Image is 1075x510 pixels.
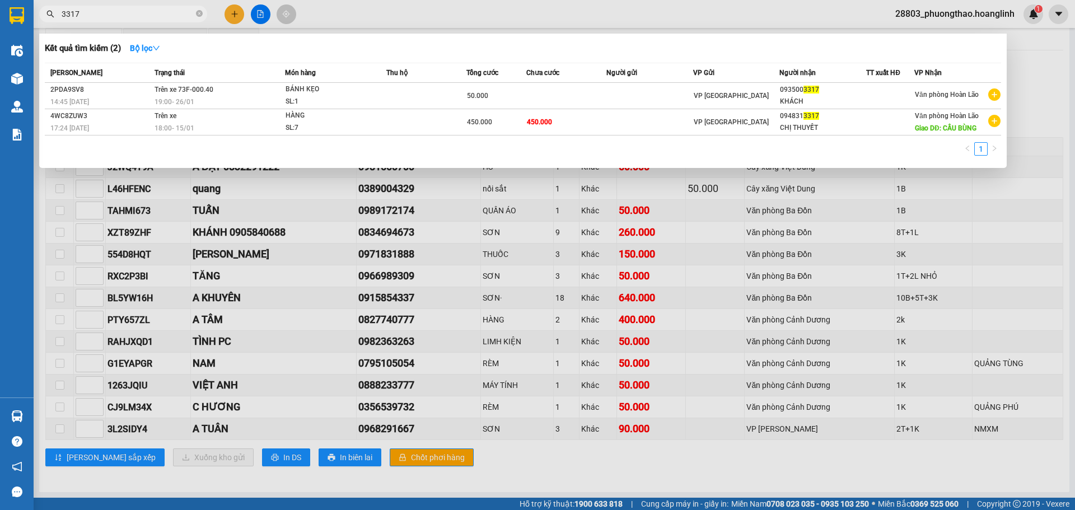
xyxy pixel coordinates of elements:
[155,98,194,106] span: 19:00 - 26/01
[46,10,54,18] span: search
[130,44,160,53] strong: Bộ lọc
[467,92,488,100] span: 50.000
[155,124,194,132] span: 18:00 - 15/01
[286,83,370,96] div: BÁNH KẸO
[974,142,988,156] li: 1
[606,69,637,77] span: Người gửi
[988,142,1001,156] button: right
[988,142,1001,156] li: Next Page
[155,112,176,120] span: Trên xe
[50,124,89,132] span: 17:24 [DATE]
[196,10,203,17] span: close-circle
[914,69,942,77] span: VP Nhận
[50,69,102,77] span: [PERSON_NAME]
[915,124,976,132] span: Giao DĐ: CẦU BÙNG
[286,122,370,134] div: SL: 7
[915,91,979,99] span: Văn phòng Hoàn Lão
[286,96,370,108] div: SL: 1
[386,69,408,77] span: Thu hộ
[964,145,971,152] span: left
[915,112,979,120] span: Văn phòng Hoàn Lão
[780,84,866,96] div: 093500
[988,115,1001,127] span: plus-circle
[526,69,559,77] span: Chưa cước
[152,44,160,52] span: down
[50,98,89,106] span: 14:45 [DATE]
[155,69,185,77] span: Trạng thái
[12,461,22,472] span: notification
[62,8,194,20] input: Tìm tên, số ĐT hoặc mã đơn
[961,142,974,156] li: Previous Page
[527,118,552,126] span: 450.000
[155,86,213,93] span: Trên xe 73F-000.40
[803,86,819,93] span: 3317
[694,118,769,126] span: VP [GEOGRAPHIC_DATA]
[693,69,714,77] span: VP Gửi
[11,73,23,85] img: warehouse-icon
[121,39,169,57] button: Bộ lọcdown
[50,84,151,96] div: 2PDA9SV8
[286,110,370,122] div: HÀNG
[12,486,22,497] span: message
[694,92,769,100] span: VP [GEOGRAPHIC_DATA]
[12,436,22,447] span: question-circle
[780,122,866,134] div: CHỊ THUYẾT
[780,110,866,122] div: 094831
[991,145,998,152] span: right
[285,69,316,77] span: Món hàng
[196,9,203,20] span: close-circle
[780,96,866,107] div: KHÁCH
[975,143,987,155] a: 1
[803,112,819,120] span: 3317
[45,43,121,54] h3: Kết quả tìm kiếm ( 2 )
[11,129,23,141] img: solution-icon
[10,7,24,24] img: logo-vxr
[467,118,492,126] span: 450.000
[988,88,1001,101] span: plus-circle
[11,45,23,57] img: warehouse-icon
[961,142,974,156] button: left
[11,101,23,113] img: warehouse-icon
[779,69,816,77] span: Người nhận
[11,410,23,422] img: warehouse-icon
[866,69,900,77] span: TT xuất HĐ
[50,110,151,122] div: 4WC8ZUW3
[466,69,498,77] span: Tổng cước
